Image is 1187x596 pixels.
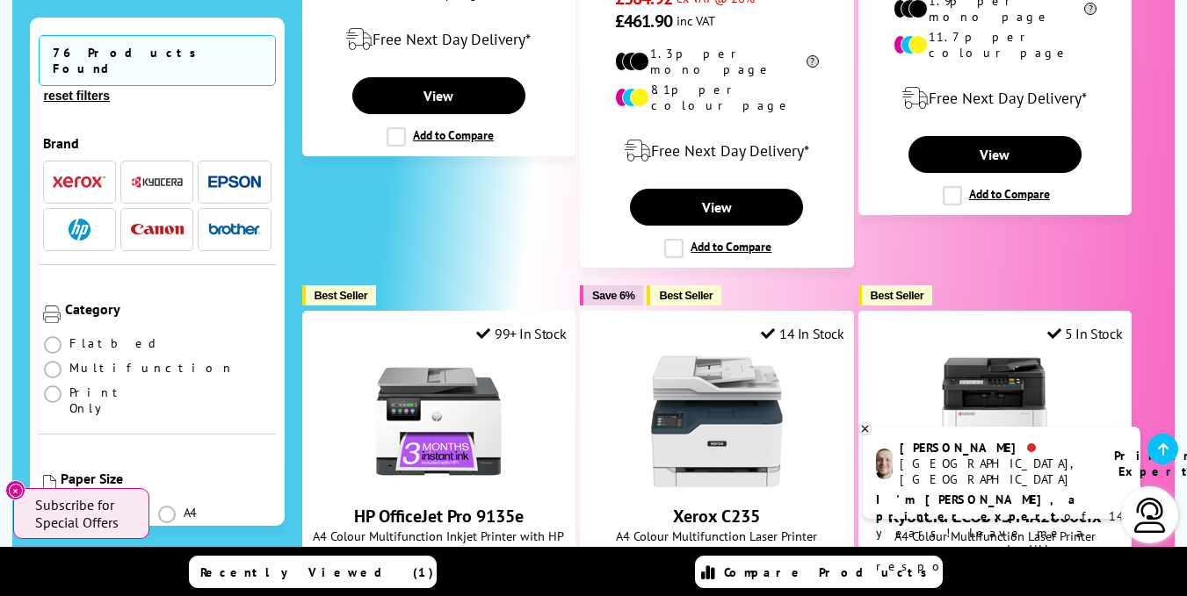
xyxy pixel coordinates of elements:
[126,170,189,194] button: Kyocera
[312,528,567,561] span: A4 Colour Multifunction Inkjet Printer with HP Plus
[43,134,271,152] div: Brand
[615,10,672,32] span: £461.90
[673,505,760,528] a: Xerox C235
[894,29,1097,61] li: 11.7p per colour page
[590,126,844,176] div: modal_delivery
[203,170,266,194] button: Epson
[761,325,843,342] div: 14 In Stock
[5,480,25,500] button: Close
[126,218,189,241] button: Canon
[868,74,1123,123] div: modal_delivery
[189,556,437,588] a: Recently Viewed (1)
[65,300,271,318] div: Category
[724,564,937,580] span: Compare Products
[615,46,819,77] li: 1.3p per mono page
[900,440,1092,456] div: [PERSON_NAME]
[131,176,184,189] img: Kyocera
[69,219,90,241] img: HP
[876,492,1127,575] p: of 14 years! Leave me a message and I'll respond ASAP
[1047,325,1123,342] div: 5 In Stock
[476,325,566,342] div: 99+ In Stock
[208,176,261,189] img: Epson
[615,82,819,113] li: 8.1p per colour page
[373,473,504,491] a: HP OfficeJet Pro 9135e
[695,556,943,588] a: Compare Products
[858,285,933,305] button: Best Seller
[39,88,115,104] button: reset filters
[590,528,844,544] span: A4 Colour Multifunction Laser Printer
[664,239,771,258] label: Add to Compare
[677,12,715,29] span: inc VAT
[387,127,494,147] label: Add to Compare
[43,475,56,492] img: Paper Size
[651,355,783,487] img: Xerox C235
[69,335,162,351] span: Flatbed
[352,77,525,114] a: View
[876,449,893,479] img: ashley-livechat.png
[131,224,184,235] img: Canon
[47,218,111,241] button: HP
[630,189,803,226] a: View
[929,355,1060,487] img: Kyocera ECOSYS MA2600cfx
[302,285,377,305] button: Best Seller
[47,170,111,194] button: Xerox
[203,218,266,241] button: Brother
[61,470,271,487] div: Paper Size
[354,505,524,528] a: HP OfficeJet Pro 9135e
[35,496,132,531] span: Subscribe for Special Offers
[908,136,1082,173] a: View
[651,473,783,491] a: Xerox C235
[900,456,1092,487] div: [GEOGRAPHIC_DATA], [GEOGRAPHIC_DATA]
[647,285,721,305] button: Best Seller
[373,355,504,487] img: HP OfficeJet Pro 9135e
[184,505,199,521] span: A4
[1133,498,1168,533] img: user-headset-light.svg
[871,289,924,302] span: Best Seller
[868,528,1123,544] span: A4 Colour Multifunction Laser Printer
[315,289,368,302] span: Best Seller
[876,492,1081,524] b: I'm [PERSON_NAME], a printer expert
[312,15,567,64] div: modal_delivery
[208,223,261,235] img: Brother
[53,176,105,189] img: Xerox
[580,285,643,305] button: Save 6%
[659,289,713,302] span: Best Seller
[200,564,434,580] span: Recently Viewed (1)
[69,360,235,376] span: Multifunction
[39,35,276,86] span: 76 Products Found
[43,305,61,323] img: Category
[943,186,1050,205] label: Add to Compare
[592,289,634,302] span: Save 6%
[69,384,157,416] span: Print Only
